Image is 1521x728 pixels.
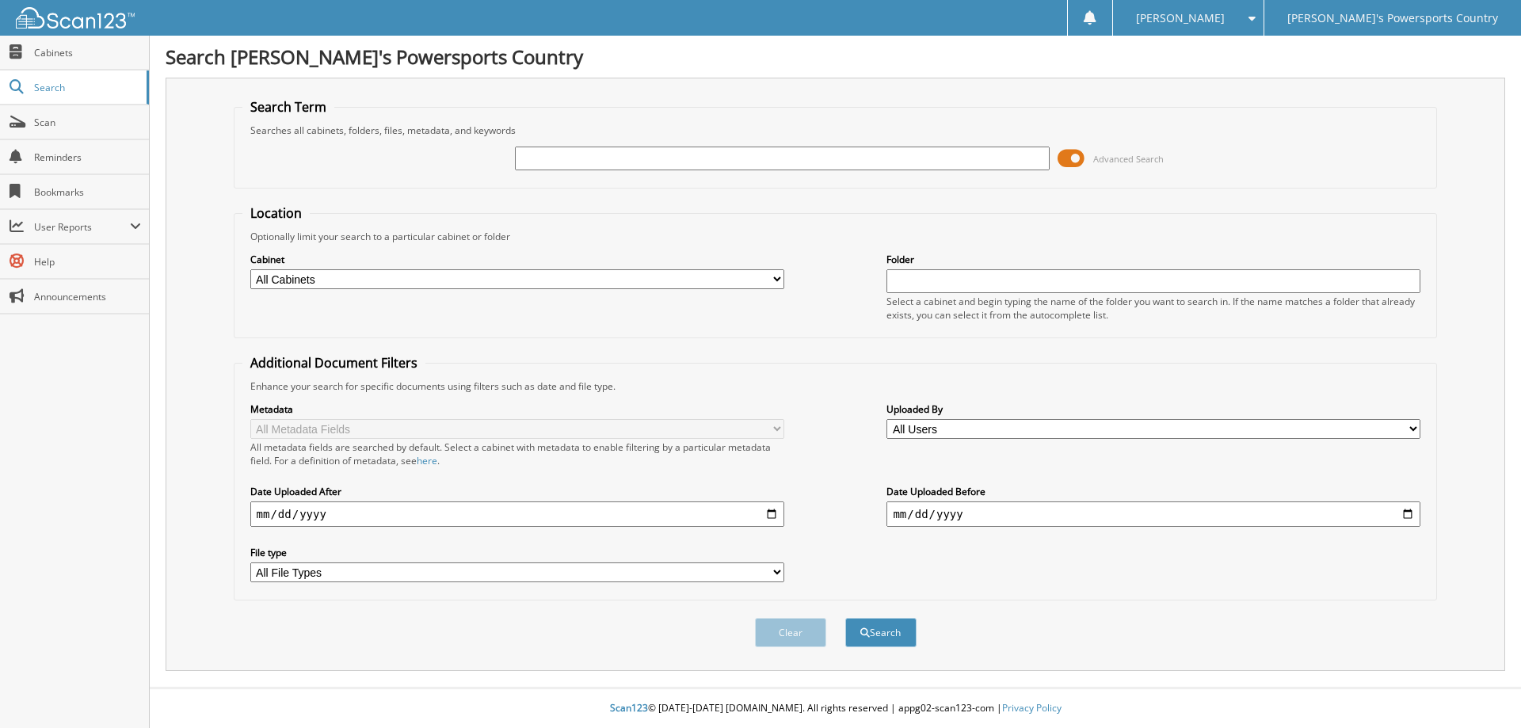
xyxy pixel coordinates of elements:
[755,618,826,647] button: Clear
[1287,13,1498,23] span: [PERSON_NAME]'s Powersports Country
[886,253,1420,266] label: Folder
[250,485,784,498] label: Date Uploaded After
[886,402,1420,416] label: Uploaded By
[250,546,784,559] label: File type
[34,185,141,199] span: Bookmarks
[250,402,784,416] label: Metadata
[242,98,334,116] legend: Search Term
[16,7,135,29] img: scan123-logo-white.svg
[34,116,141,129] span: Scan
[34,81,139,94] span: Search
[886,501,1420,527] input: end
[250,440,784,467] div: All metadata fields are searched by default. Select a cabinet with metadata to enable filtering b...
[886,295,1420,322] div: Select a cabinet and begin typing the name of the folder you want to search in. If the name match...
[150,689,1521,728] div: © [DATE]-[DATE] [DOMAIN_NAME]. All rights reserved | appg02-scan123-com |
[1093,153,1164,165] span: Advanced Search
[1136,13,1225,23] span: [PERSON_NAME]
[242,124,1429,137] div: Searches all cabinets, folders, files, metadata, and keywords
[242,204,310,222] legend: Location
[34,220,130,234] span: User Reports
[34,151,141,164] span: Reminders
[1002,701,1062,715] a: Privacy Policy
[886,485,1420,498] label: Date Uploaded Before
[242,354,425,372] legend: Additional Document Filters
[34,46,141,59] span: Cabinets
[242,379,1429,393] div: Enhance your search for specific documents using filters such as date and file type.
[242,230,1429,243] div: Optionally limit your search to a particular cabinet or folder
[250,501,784,527] input: start
[250,253,784,266] label: Cabinet
[34,290,141,303] span: Announcements
[610,701,648,715] span: Scan123
[34,255,141,269] span: Help
[417,454,437,467] a: here
[166,44,1505,70] h1: Search [PERSON_NAME]'s Powersports Country
[845,618,917,647] button: Search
